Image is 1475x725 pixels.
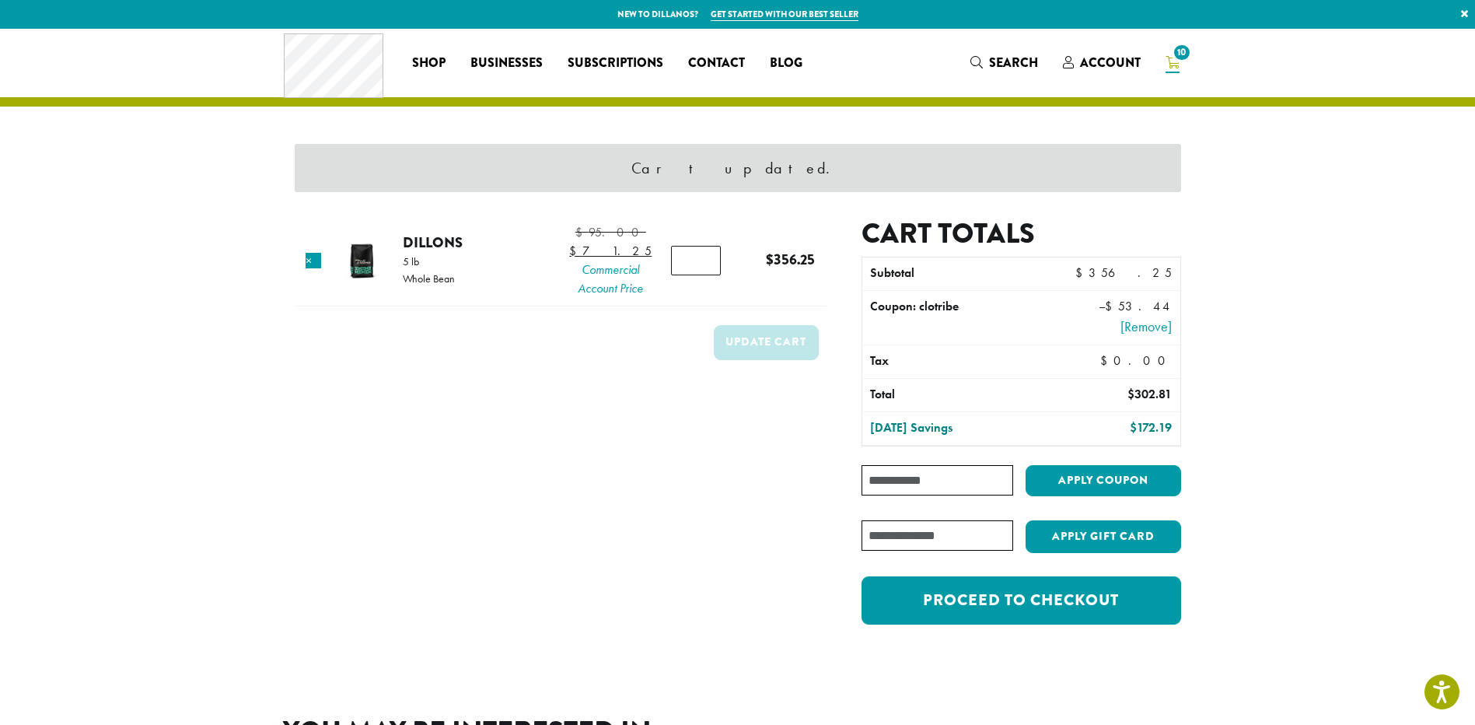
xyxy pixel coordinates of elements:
[1100,352,1113,369] span: $
[568,54,663,73] span: Subscriptions
[412,54,446,73] span: Shop
[1053,291,1180,345] td: –
[714,325,819,360] button: Update cart
[711,8,858,21] a: Get started with our best seller
[862,379,1053,412] th: Total
[958,50,1050,75] a: Search
[766,249,815,270] bdi: 356.25
[470,54,543,73] span: Businesses
[569,261,652,298] span: Commercial Account Price
[1127,386,1172,402] bdi: 302.81
[306,253,321,268] a: Remove this item
[862,217,1180,250] h2: Cart totals
[1026,520,1181,553] button: Apply Gift Card
[1080,54,1141,72] span: Account
[1130,419,1172,436] bdi: 172.19
[569,243,582,259] span: $
[862,257,1053,290] th: Subtotal
[1075,264,1089,281] span: $
[1061,316,1172,337] a: Remove clotribe coupon
[337,236,387,286] img: Dillons
[862,291,1053,345] th: Coupon: clotribe
[1105,298,1118,314] span: $
[1171,42,1192,63] span: 10
[1130,419,1137,436] span: $
[862,576,1180,625] a: Proceed to checkout
[862,345,1087,378] th: Tax
[1026,465,1181,497] button: Apply coupon
[766,249,774,270] span: $
[403,256,455,267] p: 5 lb
[575,224,589,240] span: $
[403,232,463,253] a: Dillons
[1075,264,1172,281] bdi: 356.25
[989,54,1038,72] span: Search
[688,54,745,73] span: Contact
[403,273,455,284] p: Whole Bean
[569,243,652,259] bdi: 71.25
[295,144,1181,192] div: Cart updated.
[1127,386,1134,402] span: $
[400,51,458,75] a: Shop
[862,412,1053,445] th: [DATE] Savings
[1100,352,1173,369] bdi: 0.00
[770,54,802,73] span: Blog
[1105,298,1172,314] span: 53.44
[671,246,721,275] input: Product quantity
[575,224,646,240] bdi: 95.00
